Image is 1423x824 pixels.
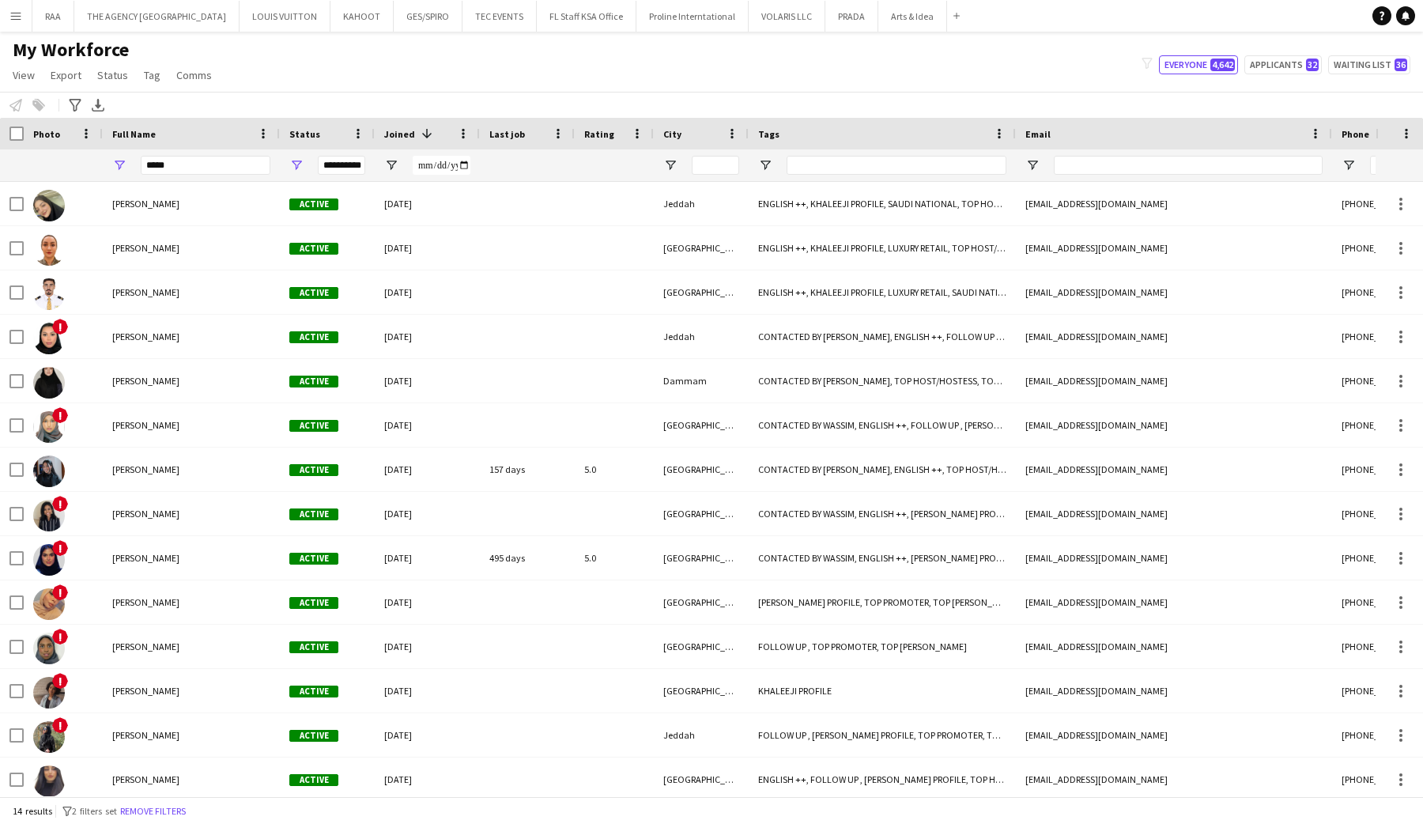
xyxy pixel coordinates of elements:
[384,128,415,140] span: Joined
[240,1,330,32] button: LOUIS VUITTON
[654,669,749,712] div: [GEOGRAPHIC_DATA]
[72,805,117,817] span: 2 filters set
[1016,758,1332,801] div: [EMAIL_ADDRESS][DOMAIN_NAME]
[330,1,394,32] button: KAHOOT
[1054,156,1323,175] input: Email Filter Input
[1342,158,1356,172] button: Open Filter Menu
[375,270,480,314] div: [DATE]
[654,270,749,314] div: [GEOGRAPHIC_DATA]
[141,156,270,175] input: Full Name Filter Input
[33,455,65,487] img: Ayah Babiker
[112,685,179,697] span: [PERSON_NAME]
[52,673,68,689] span: !
[51,68,81,82] span: Export
[654,182,749,225] div: Jeddah
[654,536,749,580] div: [GEOGRAPHIC_DATA]
[749,315,1016,358] div: CONTACTED BY [PERSON_NAME], ENGLISH ++, FOLLOW UP , [PERSON_NAME] PROFILE, SAUDI NATIONAL, TOP HO...
[33,721,65,753] img: Somayah Ahmed
[654,713,749,757] div: Jeddah
[33,367,65,399] img: Haya Hashisho
[138,65,167,85] a: Tag
[289,686,338,697] span: Active
[33,234,65,266] img: Ayah Abu Hanak
[749,359,1016,403] div: CONTACTED BY [PERSON_NAME], TOP HOST/HOSTESS, TOP PROMOTER, TOP [PERSON_NAME]
[176,68,212,82] span: Comms
[375,580,480,624] div: [DATE]
[575,536,654,580] div: 5.0
[6,65,41,85] a: View
[584,128,614,140] span: Rating
[749,625,1016,668] div: FOLLOW UP , TOP PROMOTER, TOP [PERSON_NAME]
[52,319,68,335] span: !
[654,758,749,801] div: [GEOGRAPHIC_DATA]
[112,375,179,387] span: [PERSON_NAME]
[33,323,65,354] img: Sumayah Karawagh
[144,68,160,82] span: Tag
[33,544,65,576] img: Somayah Alshehri
[66,96,85,115] app-action-btn: Advanced filters
[575,448,654,491] div: 5.0
[1016,315,1332,358] div: [EMAIL_ADDRESS][DOMAIN_NAME]
[112,158,126,172] button: Open Filter Menu
[462,1,537,32] button: TEC EVENTS
[289,508,338,520] span: Active
[33,765,65,797] img: Haya HayaEmad
[489,128,525,140] span: Last job
[663,128,681,140] span: City
[44,65,88,85] a: Export
[375,315,480,358] div: [DATE]
[289,158,304,172] button: Open Filter Menu
[52,584,68,600] span: !
[33,278,65,310] img: Ahmed Enayah
[112,729,179,741] span: [PERSON_NAME]
[1244,55,1322,74] button: Applicants32
[375,669,480,712] div: [DATE]
[52,496,68,512] span: !
[825,1,878,32] button: PRADA
[654,625,749,668] div: [GEOGRAPHIC_DATA]
[74,1,240,32] button: THE AGENCY [GEOGRAPHIC_DATA]
[749,270,1016,314] div: ENGLISH ++, KHALEEJI PROFILE, LUXURY RETAIL, SAUDI NATIONAL, TOP HOST/HOSTESS, TOP MODEL, TOP PRO...
[480,536,575,580] div: 495 days
[289,420,338,432] span: Active
[749,1,825,32] button: VOLARIS LLC
[33,190,65,221] img: Ayah Bokhari
[1016,448,1332,491] div: [EMAIL_ADDRESS][DOMAIN_NAME]
[375,625,480,668] div: [DATE]
[289,597,338,609] span: Active
[33,588,65,620] img: Ayah mohammed
[1342,128,1369,140] span: Phone
[1016,403,1332,447] div: [EMAIL_ADDRESS][DOMAIN_NAME]
[112,419,179,431] span: [PERSON_NAME]
[537,1,636,32] button: FL Staff KSA Office
[91,65,134,85] a: Status
[636,1,749,32] button: Proline Interntational
[97,68,128,82] span: Status
[289,774,338,786] span: Active
[654,492,749,535] div: [GEOGRAPHIC_DATA]
[33,633,65,664] img: Jawhara Yahya
[749,403,1016,447] div: CONTACTED BY WASSIM, ENGLISH ++, FOLLOW UP , [PERSON_NAME] PROFILE, TOP HOST/HOSTESS, TOP [PERSON...
[1306,59,1319,71] span: 32
[1016,625,1332,668] div: [EMAIL_ADDRESS][DOMAIN_NAME]
[394,1,462,32] button: GES/SPIRO
[33,677,65,709] img: Ayah Yahia
[749,182,1016,225] div: ENGLISH ++, KHALEEJI PROFILE, SAUDI NATIONAL, TOP HOST/HOSTESS, TOP PROMOTER, TOP [PERSON_NAME]
[52,717,68,733] span: !
[1016,182,1332,225] div: [EMAIL_ADDRESS][DOMAIN_NAME]
[480,448,575,491] div: 157 days
[1016,713,1332,757] div: [EMAIL_ADDRESS][DOMAIN_NAME]
[112,286,179,298] span: [PERSON_NAME]
[33,411,65,443] img: Soumayah Attaher
[112,773,179,785] span: [PERSON_NAME]
[749,580,1016,624] div: [PERSON_NAME] PROFILE, TOP PROMOTER, TOP [PERSON_NAME]
[1016,580,1332,624] div: [EMAIL_ADDRESS][DOMAIN_NAME]
[289,641,338,653] span: Active
[749,713,1016,757] div: FOLLOW UP , [PERSON_NAME] PROFILE, TOP PROMOTER, TOP [PERSON_NAME]
[749,448,1016,491] div: CONTACTED BY [PERSON_NAME], ENGLISH ++, TOP HOST/HOSTESS, TOP PROMOTER, TOP [PERSON_NAME]
[1025,128,1051,140] span: Email
[749,669,1016,712] div: KHALEEJI PROFILE
[33,128,60,140] span: Photo
[375,758,480,801] div: [DATE]
[112,596,179,608] span: [PERSON_NAME]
